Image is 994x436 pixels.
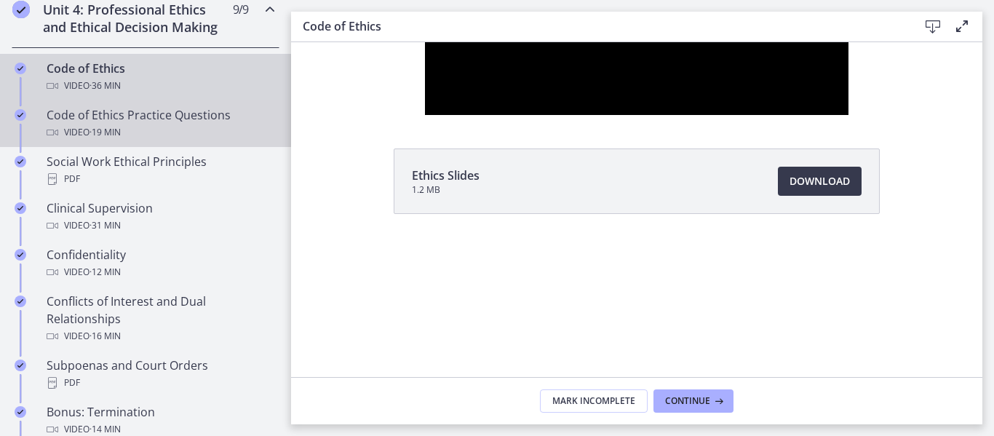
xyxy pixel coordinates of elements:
h2: Unit 4: Professional Ethics and Ethical Decision Making [43,1,220,36]
button: Mark Incomplete [540,389,648,413]
div: Video [47,263,274,281]
iframe: Video Lesson [291,42,982,115]
span: Ethics Slides [412,167,480,184]
i: Completed [15,360,26,371]
div: Code of Ethics Practice Questions [47,106,274,141]
div: Video [47,124,274,141]
div: Code of Ethics [47,60,274,95]
button: Continue [653,389,733,413]
a: Download [778,167,862,196]
span: 1.2 MB [412,184,480,196]
div: Video [47,328,274,345]
div: Social Work Ethical Principles [47,153,274,188]
span: · 19 min [90,124,121,141]
span: Continue [665,395,710,407]
span: · 16 min [90,328,121,345]
h3: Code of Ethics [303,17,895,35]
span: Download [790,173,850,190]
div: Video [47,217,274,234]
i: Completed [15,109,26,121]
i: Completed [15,156,26,167]
i: Completed [15,63,26,74]
span: · 31 min [90,217,121,234]
span: · 12 min [90,263,121,281]
span: Mark Incomplete [552,395,635,407]
i: Completed [15,202,26,214]
span: · 36 min [90,77,121,95]
div: PDF [47,374,274,392]
i: Completed [15,296,26,307]
i: Completed [15,249,26,261]
div: Subpoenas and Court Orders [47,357,274,392]
div: PDF [47,170,274,188]
div: Video [47,77,274,95]
i: Completed [12,1,30,18]
div: Conflicts of Interest and Dual Relationships [47,293,274,345]
span: 9 / 9 [233,1,248,18]
div: Confidentiality [47,246,274,281]
i: Completed [15,406,26,418]
div: Clinical Supervision [47,199,274,234]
